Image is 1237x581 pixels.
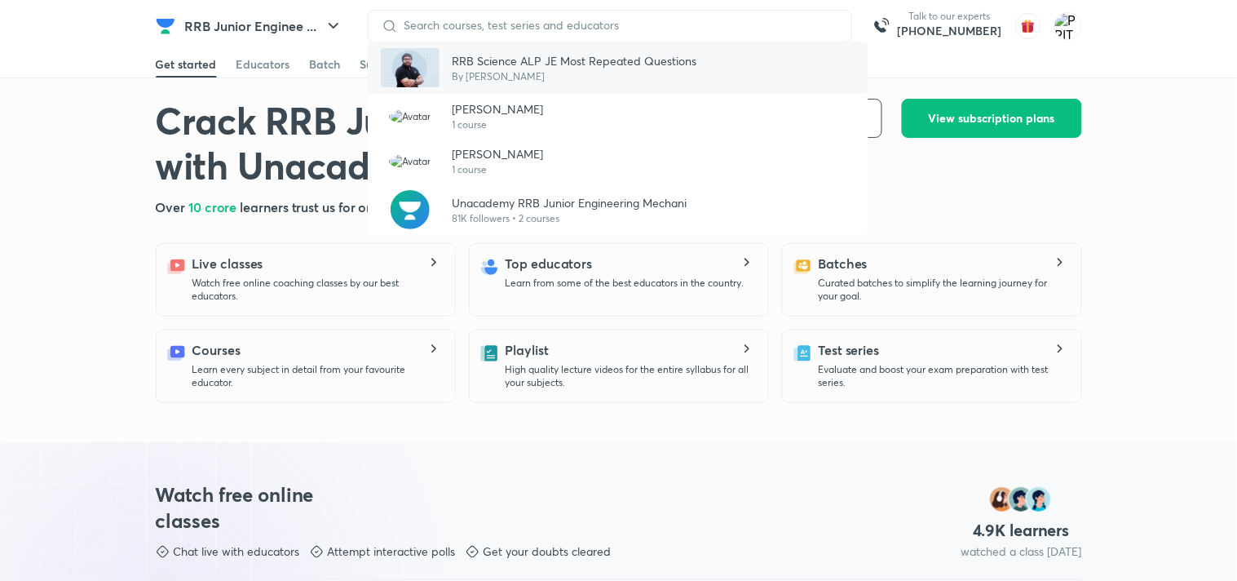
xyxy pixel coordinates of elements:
[819,254,868,273] h5: Batches
[192,254,263,273] h5: Live classes
[453,162,544,177] p: 1 course
[156,198,189,215] span: Over
[819,340,880,360] h5: Test series
[188,198,240,215] span: 10 crore
[929,110,1055,126] span: View subscription plans
[819,363,1068,389] p: Evaluate and boost your exam preparation with test series.
[453,194,687,211] p: Unacademy RRB Junior Engineering Mechani
[175,10,353,42] button: RRB Junior Enginee ...
[506,254,593,273] h5: Top educators
[328,543,456,560] p: Attempt interactive polls
[192,277,442,303] p: Watch free online coaching classes by our best educators.
[506,277,744,290] p: Learn from some of the best educators in the country.
[391,190,430,229] img: Avatar
[381,48,440,87] img: Avatar
[898,10,1002,23] p: Talk to our experts
[368,42,869,94] a: AvatarRRB Science ALP JE Most Repeated QuestionsBy [PERSON_NAME]
[484,543,612,560] p: Get your doubts cleared
[453,145,544,162] p: [PERSON_NAME]
[453,118,544,132] p: 1 course
[819,277,1068,303] p: Curated batches to simplify the learning journey for your goal.
[898,23,1002,39] a: [PHONE_NUMBER]
[865,10,898,42] img: call-us
[453,52,697,69] p: RRB Science ALP JE Most Repeated Questions
[236,51,290,78] a: Educators
[192,363,442,389] p: Learn every subject in detail from your favourite educator.
[1054,12,1082,40] img: PRITAM KUMAR
[360,51,454,78] a: Subscription plan
[156,16,175,36] img: Company Logo
[973,520,1070,541] h4: 4.9 K learners
[453,100,544,118] p: [PERSON_NAME]
[360,56,454,73] div: Subscription plan
[156,51,217,78] a: Get started
[156,99,677,188] h1: Crack RRB Junior Engineering with Unacademy
[368,184,869,236] a: AvatarUnacademy RRB Junior Engineering Mechani81K followers • 2 courses
[174,543,300,560] p: Chat live with educators
[389,154,431,169] img: Avatar
[1015,13,1041,39] img: avatar
[368,139,869,184] a: Avatar[PERSON_NAME]1 course
[961,543,1082,560] p: watched a class [DATE]
[389,109,431,124] img: Avatar
[310,56,341,73] div: Batch
[506,340,549,360] h5: Playlist
[156,56,217,73] div: Get started
[310,51,341,78] a: Batch
[192,340,241,360] h5: Courses
[236,56,290,73] div: Educators
[368,94,869,139] a: Avatar[PERSON_NAME]1 course
[398,19,838,32] input: Search courses, test series and educators
[506,363,755,389] p: High quality lecture videos for the entire syllabus for all your subjects.
[453,211,687,226] p: 81K followers • 2 courses
[156,481,345,534] h3: Watch free online classes
[902,99,1082,138] button: View subscription plans
[240,198,522,215] span: learners trust us for online and offline coaching
[453,69,697,84] p: By [PERSON_NAME]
